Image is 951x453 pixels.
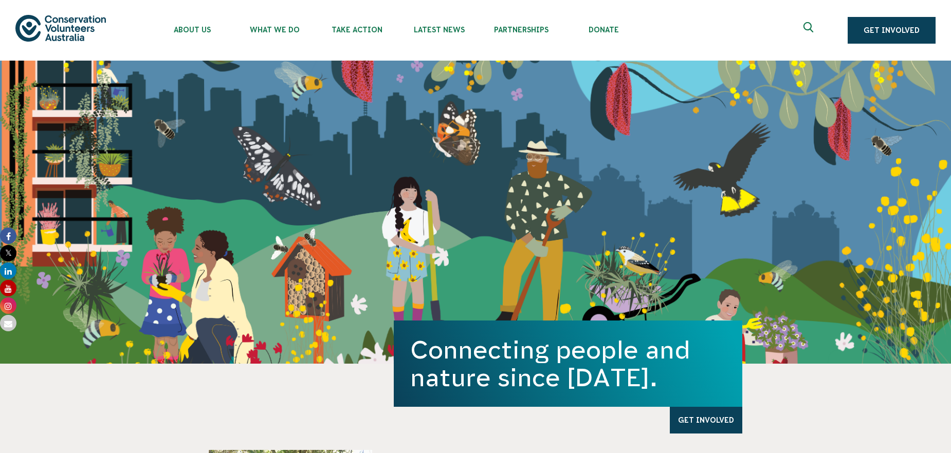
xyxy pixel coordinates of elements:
span: Expand search box [803,22,816,39]
img: logo.svg [15,15,106,41]
a: Get Involved [670,407,742,433]
h1: Connecting people and nature since [DATE]. [410,336,726,391]
span: Donate [562,26,645,34]
span: Take Action [316,26,398,34]
button: Expand search box Close search box [797,18,822,43]
span: What We Do [233,26,316,34]
span: Latest News [398,26,480,34]
span: About Us [151,26,233,34]
span: Partnerships [480,26,562,34]
a: Get Involved [848,17,936,44]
